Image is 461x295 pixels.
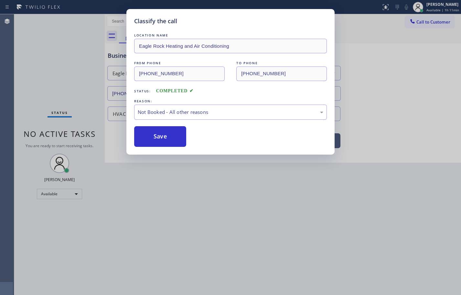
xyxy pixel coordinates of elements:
div: LOCATION NAME [134,32,327,39]
input: To phone [236,66,327,81]
div: Not Booked - All other reasons [138,108,323,116]
input: From phone [134,66,225,81]
h5: Classify the call [134,17,177,25]
span: COMPLETED [156,88,194,93]
div: FROM PHONE [134,60,225,66]
div: TO PHONE [236,60,327,66]
span: Status: [134,89,151,93]
div: REASON: [134,98,327,105]
button: Save [134,126,186,147]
